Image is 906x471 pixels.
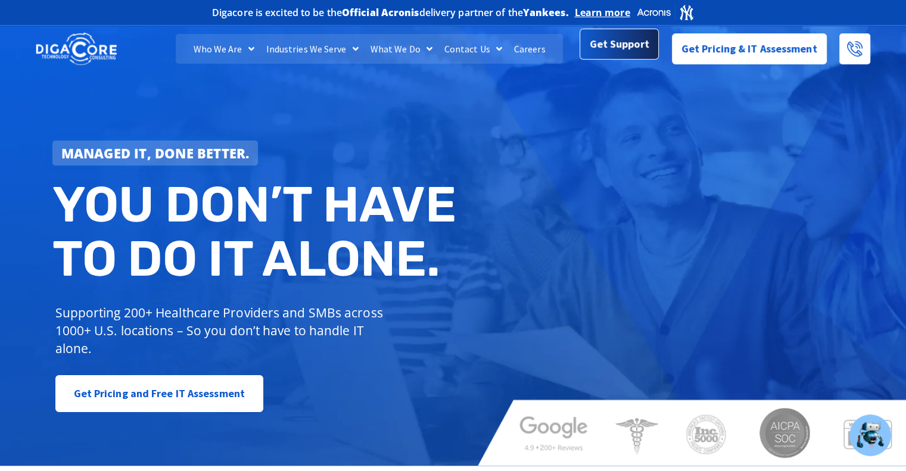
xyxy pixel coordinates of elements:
[36,32,117,67] img: DigaCore Technology Consulting
[342,6,419,19] b: Official Acronis
[672,33,827,64] a: Get Pricing & IT Assessment
[590,32,649,56] span: Get Support
[52,141,259,166] a: Managed IT, done better.
[188,34,260,64] a: Who We Are
[365,34,438,64] a: What We Do
[212,8,569,17] h2: Digacore is excited to be the delivery partner of the
[74,382,245,406] span: Get Pricing and Free IT Assessment
[176,34,563,64] nav: Menu
[55,375,263,412] a: Get Pricing and Free IT Assessment
[438,34,508,64] a: Contact Us
[55,304,388,357] p: Supporting 200+ Healthcare Providers and SMBs across 1000+ U.S. locations – So you don’t have to ...
[636,4,695,21] img: Acronis
[523,6,569,19] b: Yankees.
[580,29,659,60] a: Get Support
[52,177,462,286] h2: You don’t have to do IT alone.
[508,34,552,64] a: Careers
[575,7,630,18] a: Learn more
[61,144,250,162] strong: Managed IT, done better.
[681,37,817,61] span: Get Pricing & IT Assessment
[260,34,365,64] a: Industries We Serve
